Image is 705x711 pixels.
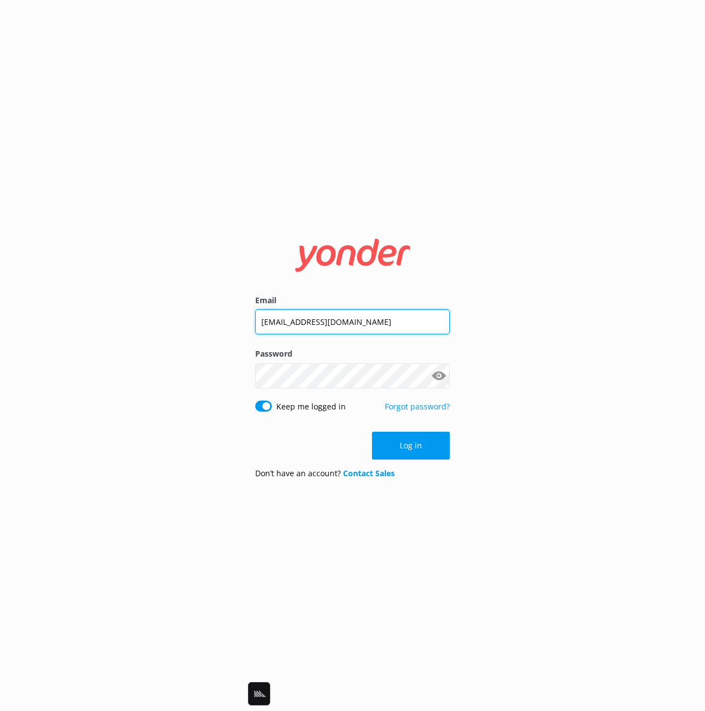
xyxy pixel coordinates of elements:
p: Don’t have an account? [255,467,395,480]
a: Contact Sales [343,468,395,478]
button: Log in [372,432,450,460]
label: Email [255,294,450,307]
a: Forgot password? [385,401,450,412]
label: Keep me logged in [276,401,346,413]
button: Show password [428,364,450,387]
label: Password [255,348,450,360]
input: user@emailaddress.com [255,309,450,334]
